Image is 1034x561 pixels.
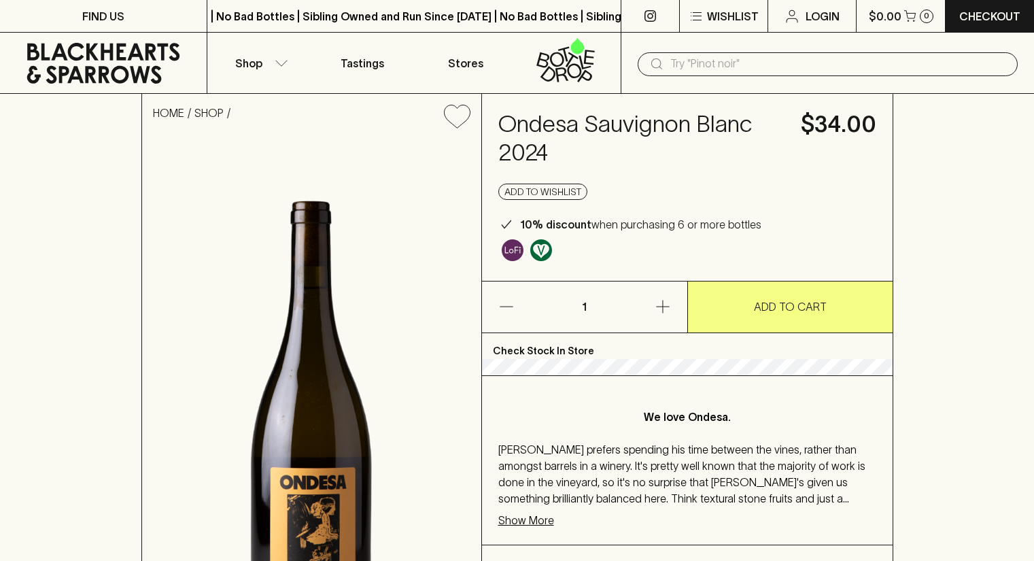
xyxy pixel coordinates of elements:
p: FIND US [82,8,124,24]
a: Some may call it natural, others minimum intervention, either way, it’s hands off & maybe even a ... [498,236,527,265]
p: $0.00 [869,8,901,24]
p: Login [806,8,840,24]
p: We love Ondesa. [525,409,849,425]
img: Vegan [530,239,552,261]
a: SHOP [194,107,224,119]
p: 0 [924,12,929,20]
h4: $34.00 [801,110,876,139]
p: Wishlist [707,8,759,24]
p: Check Stock In Store [482,333,893,359]
img: Lo-Fi [502,239,523,261]
input: Try "Pinot noir" [670,53,1007,75]
button: Add to wishlist [438,99,476,134]
button: Shop [207,33,311,93]
p: when purchasing 6 or more bottles [520,216,761,233]
p: 1 [568,282,601,333]
a: Tastings [311,33,414,93]
p: Shop [235,55,262,71]
p: Tastings [341,55,384,71]
a: Stores [414,33,517,93]
button: ADD TO CART [688,282,893,333]
h4: Ondesa Sauvignon Blanc 2024 [498,110,785,167]
span: [PERSON_NAME] prefers spending his time between the vines, rather than amongst barrels in a winer... [498,443,865,537]
p: Stores [448,55,483,71]
p: Show More [498,512,554,528]
p: ADD TO CART [754,299,827,315]
p: Checkout [959,8,1020,24]
button: Add to wishlist [498,184,587,200]
a: Made without the use of any animal products. [527,236,555,265]
b: 10% discount [520,218,591,231]
a: HOME [153,107,184,119]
